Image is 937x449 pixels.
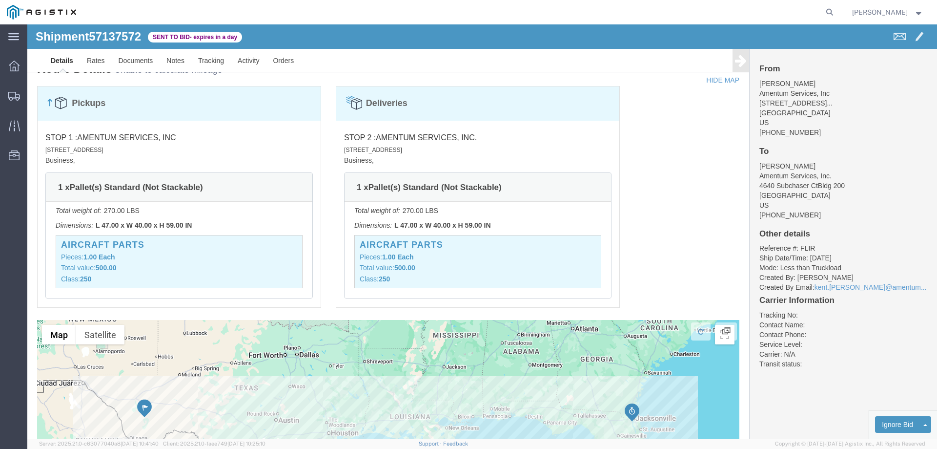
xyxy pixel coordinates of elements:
span: Client: 2025.21.0-faee749 [163,441,265,447]
a: Support [419,441,443,447]
span: Copyright © [DATE]-[DATE] Agistix Inc., All Rights Reserved [775,440,925,448]
button: [PERSON_NAME] [852,6,924,18]
span: Server: 2025.21.0-c63077040a8 [39,441,159,447]
a: Feedback [443,441,468,447]
img: logo [7,5,76,20]
span: [DATE] 10:25:10 [227,441,265,447]
span: Cierra Brown [852,7,908,18]
span: [DATE] 10:41:40 [121,441,159,447]
iframe: FS Legacy Container [27,24,937,439]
